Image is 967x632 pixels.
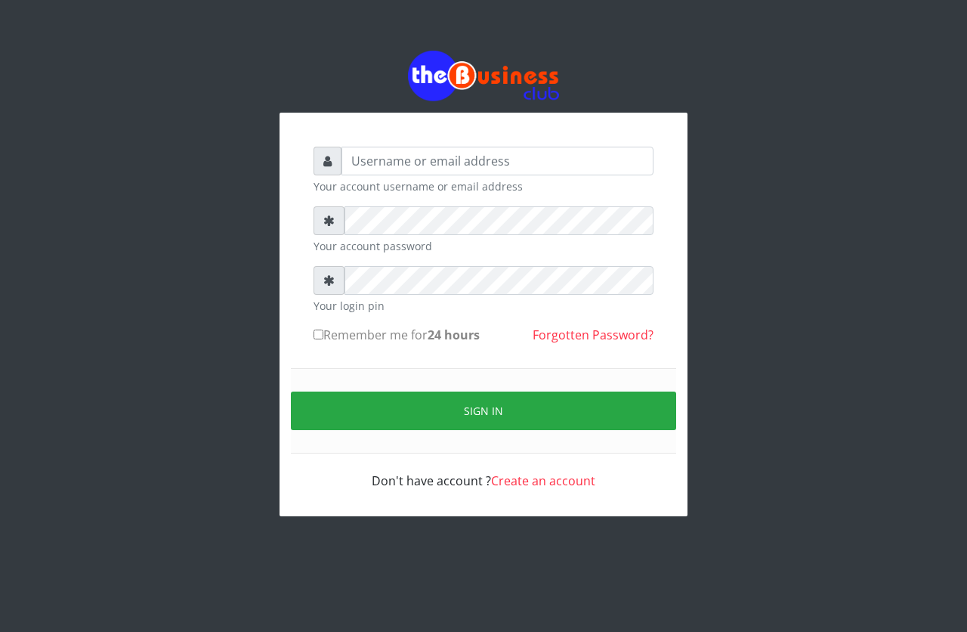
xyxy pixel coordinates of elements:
[314,298,653,314] small: Your login pin
[428,327,480,343] b: 24 hours
[314,330,323,339] input: Remember me for24 hours
[314,326,480,344] label: Remember me for
[314,454,653,490] div: Don't have account ?
[491,472,595,489] a: Create an account
[533,327,653,343] a: Forgotten Password?
[291,392,676,430] button: Sign in
[341,147,653,175] input: Username or email address
[314,238,653,254] small: Your account password
[314,178,653,194] small: Your account username or email address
